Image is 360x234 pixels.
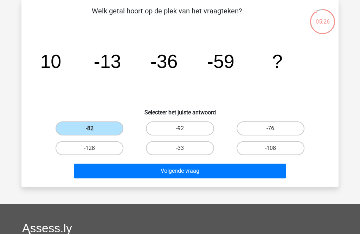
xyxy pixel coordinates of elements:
[207,51,234,72] tspan: -59
[146,121,214,135] label: -92
[237,121,304,135] label: -76
[56,121,123,135] label: -82
[40,51,61,72] tspan: 10
[309,8,336,26] div: 05:26
[150,51,178,72] tspan: -36
[33,103,327,116] h6: Selecteer het juiste antwoord
[237,141,304,155] label: -108
[94,51,121,72] tspan: -13
[74,164,287,178] button: Volgende vraag
[272,51,283,72] tspan: ?
[146,141,214,155] label: -33
[33,6,301,27] p: Welk getal hoort op de plek van het vraagteken?
[56,141,123,155] label: -128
